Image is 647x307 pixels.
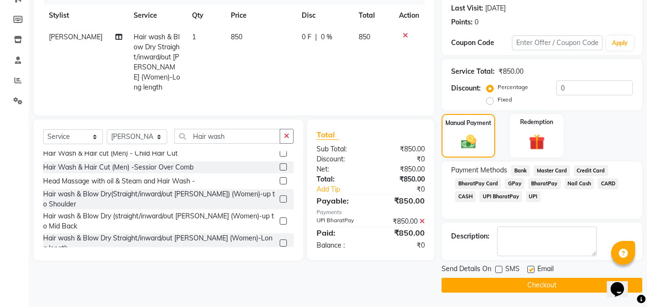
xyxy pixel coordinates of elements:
div: Sub Total: [309,144,371,154]
img: _cash.svg [456,133,481,150]
div: Points: [451,17,473,27]
div: Coupon Code [451,38,511,48]
div: Last Visit: [451,3,483,13]
div: Hair Wash & Hair cut (Men) - Child Hair Cut [43,148,178,159]
span: Send Details On [442,264,491,276]
span: Email [537,264,554,276]
span: Payment Methods [451,165,507,175]
th: Price [225,5,296,26]
img: _gift.svg [524,132,550,152]
div: Hair wash & Blow Dry(Straight/inward/out [PERSON_NAME]) (Women)-up to Shoulder [43,189,276,209]
span: UPI BharatPay [479,191,522,202]
div: Balance : [309,240,371,250]
th: Total [353,5,394,26]
span: Nail Cash [565,178,594,189]
div: ₹0 [371,154,432,164]
span: BharatPay [528,178,561,189]
span: [PERSON_NAME] [49,33,102,41]
span: CARD [598,178,618,189]
label: Percentage [498,83,528,91]
span: 1 [192,33,196,41]
div: ₹850.00 [371,216,432,227]
div: Discount: [451,83,481,93]
label: Manual Payment [445,119,491,127]
div: Net: [309,164,371,174]
span: Credit Card [574,165,608,176]
input: Search or Scan [174,129,280,144]
label: Redemption [520,118,553,126]
span: CASH [455,191,476,202]
div: ₹850.00 [371,174,432,184]
span: Hair wash & Blow Dry Straight/inward/out [PERSON_NAME] (Women)-Long length [134,33,180,91]
button: Apply [606,36,634,50]
div: ₹850.00 [371,164,432,174]
span: | [315,32,317,42]
input: Enter Offer / Coupon Code [512,35,602,50]
span: BharatPay Card [455,178,501,189]
div: ₹850.00 [371,227,432,239]
div: ₹0 [381,184,432,194]
div: [DATE] [485,3,506,13]
th: Qty [186,5,225,26]
th: Action [393,5,425,26]
span: Bank [511,165,530,176]
span: 850 [231,33,242,41]
a: Add Tip [309,184,381,194]
th: Service [128,5,186,26]
button: Checkout [442,278,642,293]
div: ₹0 [371,240,432,250]
div: ₹850.00 [499,67,523,77]
div: Payable: [309,195,371,206]
span: SMS [505,264,520,276]
div: ₹850.00 [371,144,432,154]
div: Paid: [309,227,371,239]
label: Fixed [498,95,512,104]
div: Hair wash & Blow Dry (straight/inward/out [PERSON_NAME] (Women)-up to Mid Back [43,211,276,231]
th: Stylist [43,5,128,26]
div: UPI BharatPay [309,216,371,227]
div: 0 [475,17,478,27]
span: UPI [526,191,541,202]
div: Service Total: [451,67,495,77]
span: Total [317,130,339,140]
div: Hair Wash & Hair Cut (Men) -Sessior Over Comb [43,162,193,172]
div: Hair wash & Blow Dry Straight/inward/out [PERSON_NAME] (Women)-Long length [43,233,276,253]
div: Description: [451,231,489,241]
iframe: chat widget [607,269,637,297]
div: Payments [317,208,425,216]
div: Head Massage with oil & Steam and Hair Wash - [43,176,195,186]
span: 850 [359,33,370,41]
th: Disc [296,5,353,26]
div: Discount: [309,154,371,164]
div: Total: [309,174,371,184]
span: GPay [505,178,524,189]
span: 0 % [321,32,332,42]
span: Master Card [533,165,570,176]
div: ₹850.00 [371,195,432,206]
span: 0 F [302,32,311,42]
